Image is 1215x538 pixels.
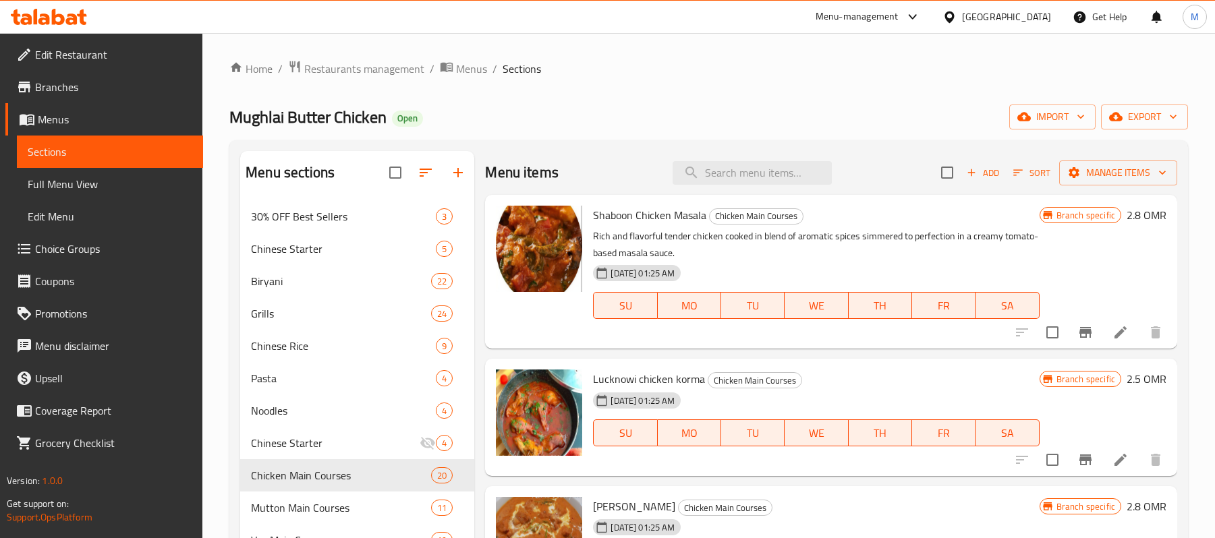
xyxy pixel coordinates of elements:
span: Chinese Rice [251,338,436,354]
div: Chicken Main Courses20 [240,459,474,491]
span: Chicken Main Courses [710,208,803,224]
button: SA [976,292,1039,319]
img: Shaboon Chicken Masala [496,206,582,292]
button: MO [658,292,721,319]
span: Coupons [35,273,192,289]
span: Edit Restaurant [35,47,192,63]
span: [PERSON_NAME] [593,496,675,516]
div: Biryani22 [240,265,474,297]
span: TU [727,296,779,316]
span: 1.0.0 [42,472,63,489]
span: TU [727,423,779,443]
span: Menu disclaimer [35,338,192,354]
button: Branch-specific-item [1069,316,1102,349]
button: TU [721,292,785,319]
span: Noodles [251,402,436,419]
span: 30% OFF Best Sellers [251,208,436,225]
button: FR [912,419,976,446]
div: Noodles4 [240,394,474,427]
span: 11 [432,502,452,514]
li: / [430,61,434,77]
span: Select section [933,158,961,187]
h6: 2.5 OMR [1127,369,1166,388]
a: Restaurants management [288,60,424,78]
span: [DATE] 01:25 AM [605,521,680,534]
a: Coupons [5,265,203,297]
span: Lucknowi chicken korma [593,369,705,389]
span: 3 [436,210,452,223]
span: SA [981,423,1034,443]
p: Rich and flavorful tender chicken cooked in blend of aromatic spices simmered to perfection in a ... [593,228,1039,262]
a: Upsell [5,362,203,394]
input: search [673,161,832,185]
h2: Menu items [485,162,559,183]
span: Open [392,113,423,124]
span: Chicken Main Courses [679,500,772,516]
a: Menu disclaimer [5,330,203,362]
div: items [436,241,453,257]
span: Get support on: [7,495,69,512]
span: Branch specific [1051,500,1121,513]
button: WE [785,292,848,319]
span: Promotions [35,305,192,322]
span: TH [854,296,907,316]
span: Chicken Main Courses [251,467,431,483]
span: Branch specific [1051,209,1121,222]
span: Chinese Starter [251,435,420,451]
span: Select to update [1038,446,1067,474]
span: SA [981,296,1034,316]
div: Chicken Main Courses [678,500,772,516]
a: Home [229,61,273,77]
span: Sort sections [409,156,442,189]
div: Chinese Rice9 [240,330,474,362]
span: Select all sections [381,158,409,187]
button: SA [976,419,1039,446]
span: WE [790,296,843,316]
div: 30% OFF Best Sellers3 [240,200,474,233]
span: Sections [503,61,541,77]
button: WE [785,419,848,446]
span: 5 [436,243,452,256]
button: delete [1139,444,1172,476]
button: FR [912,292,976,319]
span: 24 [432,307,452,320]
button: Manage items [1059,160,1177,185]
span: 9 [436,340,452,353]
div: Grills24 [240,297,474,330]
button: Sort [1010,162,1054,183]
span: Sort [1013,165,1050,181]
span: Sections [28,144,192,160]
div: Menu-management [816,9,899,25]
span: Grills [251,305,431,322]
span: Menus [38,111,192,127]
div: Open [392,111,423,127]
span: Branches [35,79,192,95]
div: Chicken Main Courses [709,208,803,225]
span: Branch specific [1051,373,1121,386]
a: Promotions [5,297,203,330]
span: 4 [436,405,452,417]
span: 22 [432,275,452,288]
span: MO [663,296,716,316]
button: TU [721,419,785,446]
span: Sort items [1005,162,1059,183]
span: Pasta [251,370,436,386]
nav: breadcrumb [229,60,1188,78]
span: 4 [436,437,452,450]
span: Manage items [1070,165,1166,181]
span: Biryani [251,273,431,289]
span: Version: [7,472,40,489]
div: Mutton Main Courses11 [240,491,474,524]
div: Chinese Starter5 [240,233,474,265]
div: items [436,208,453,225]
h2: Menu sections [246,162,335,183]
h6: 2.8 OMR [1127,497,1166,516]
li: / [278,61,283,77]
span: M [1191,9,1199,24]
a: Sections [17,136,203,168]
